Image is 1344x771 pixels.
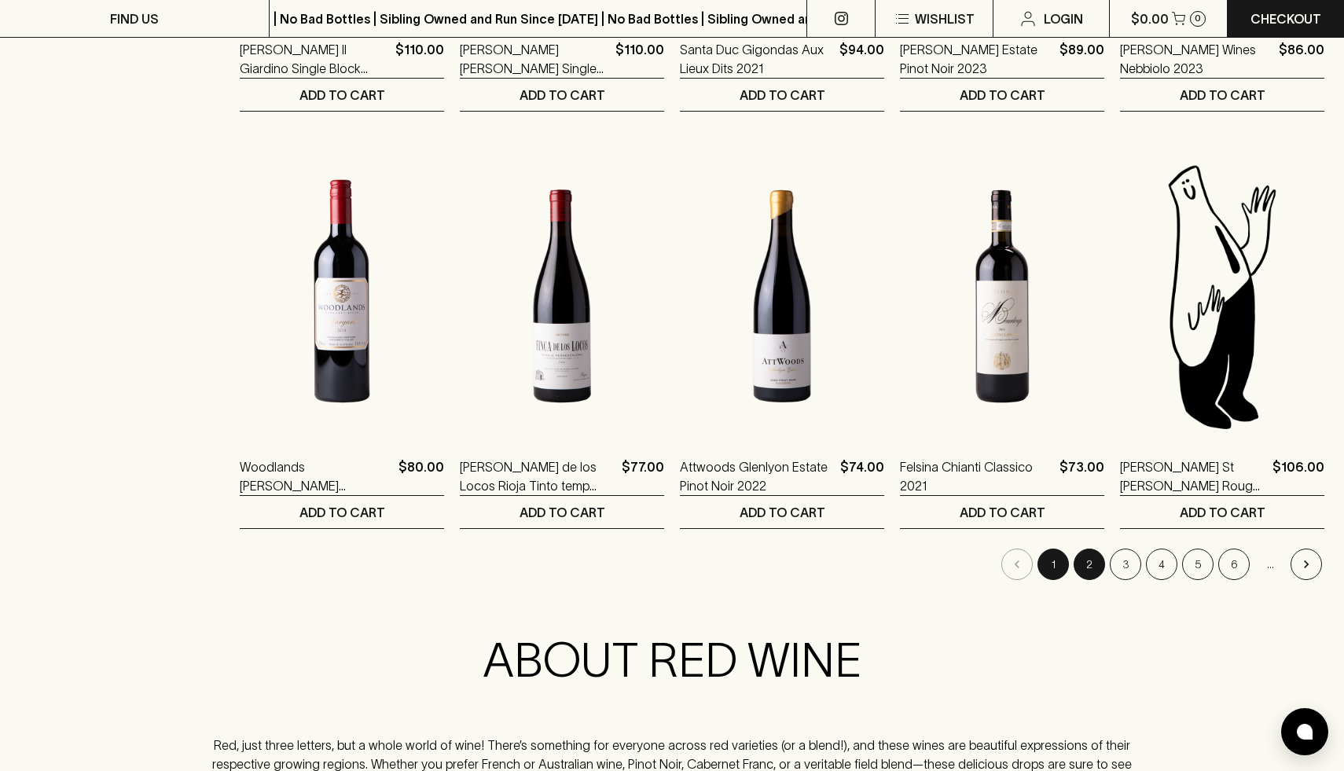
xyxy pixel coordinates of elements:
[840,457,884,495] p: $74.00
[1180,86,1265,105] p: ADD TO CART
[1059,457,1104,495] p: $73.00
[240,40,389,78] a: [PERSON_NAME] Il Giardino Single Block Pinot Noir 2022
[680,79,884,111] button: ADD TO CART
[900,79,1104,111] button: ADD TO CART
[900,40,1053,78] a: [PERSON_NAME] Estate Pinot Noir 2023
[398,457,444,495] p: $80.00
[240,159,444,434] img: Woodlands Margaret Cabernet Sauvignon Merlot Malbec 2018
[1120,40,1272,78] a: [PERSON_NAME] Wines Nebbiolo 2023
[395,40,444,78] p: $110.00
[960,86,1045,105] p: ADD TO CART
[240,79,444,111] button: ADD TO CART
[1180,503,1265,522] p: ADD TO CART
[900,457,1053,495] a: Felsina Chianti Classico 2021
[1297,724,1313,740] img: bubble-icon
[615,40,664,78] p: $110.00
[680,496,884,528] button: ADD TO CART
[1195,14,1201,23] p: 0
[740,503,825,522] p: ADD TO CART
[1291,549,1322,580] button: Go to next page
[460,159,664,434] img: Artuke Finca de los Locos Rioja Tinto temp Graciano 2022
[900,496,1104,528] button: ADD TO CART
[1131,9,1169,28] p: $0.00
[1272,457,1324,495] p: $106.00
[680,457,834,495] a: Attwoods Glenlyon Estate Pinot Noir 2022
[960,503,1045,522] p: ADD TO CART
[622,457,664,495] p: $77.00
[1037,549,1069,580] button: page 1
[680,40,833,78] a: Santa Duc Gigondas Aux Lieux Dits 2021
[520,86,605,105] p: ADD TO CART
[1254,549,1286,580] div: …
[1120,159,1324,434] img: Blackhearts & Sparrows Man
[299,503,385,522] p: ADD TO CART
[1059,40,1104,78] p: $89.00
[1074,549,1105,580] button: Go to page 2
[680,159,884,434] img: Attwoods Glenlyon Estate Pinot Noir 2022
[1120,79,1324,111] button: ADD TO CART
[460,496,664,528] button: ADD TO CART
[240,457,392,495] a: Woodlands [PERSON_NAME] Sauvignon Merlot Malbec 2018
[460,40,609,78] a: [PERSON_NAME] [PERSON_NAME] Single Block Pinot Noir 2022
[1120,457,1266,495] a: [PERSON_NAME] St [PERSON_NAME] Rouge 2023
[460,457,615,495] a: [PERSON_NAME] de los Locos Rioja Tinto temp [PERSON_NAME] 2022
[839,40,884,78] p: $94.00
[1110,549,1141,580] button: Go to page 3
[520,503,605,522] p: ADD TO CART
[240,549,1324,580] nav: pagination navigation
[900,159,1104,434] img: Felsina Chianti Classico 2021
[299,86,385,105] p: ADD TO CART
[202,632,1143,688] h2: ABOUT RED WINE
[240,496,444,528] button: ADD TO CART
[1250,9,1321,28] p: Checkout
[1279,40,1324,78] p: $86.00
[460,79,664,111] button: ADD TO CART
[1182,549,1214,580] button: Go to page 5
[1146,549,1177,580] button: Go to page 4
[110,9,159,28] p: FIND US
[1120,496,1324,528] button: ADD TO CART
[1218,549,1250,580] button: Go to page 6
[740,86,825,105] p: ADD TO CART
[915,9,975,28] p: Wishlist
[1044,9,1083,28] p: Login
